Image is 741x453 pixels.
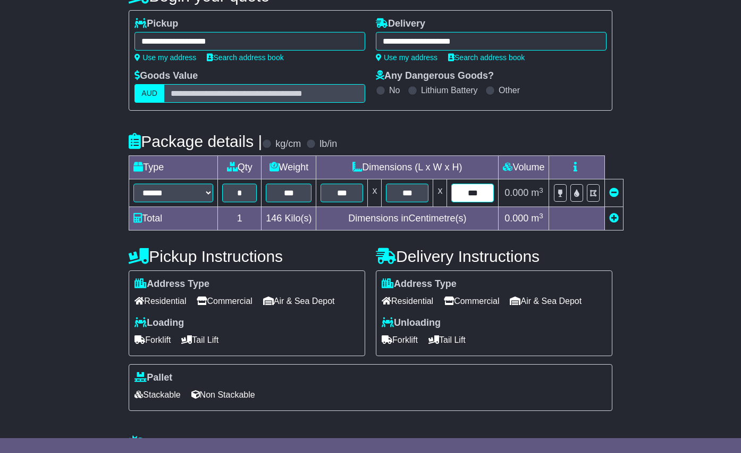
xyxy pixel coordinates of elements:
[134,53,196,62] a: Use my address
[266,213,282,224] span: 146
[609,213,619,224] a: Add new item
[197,293,252,309] span: Commercial
[382,293,433,309] span: Residential
[262,156,316,179] td: Weight
[539,186,543,194] sup: 3
[448,53,525,62] a: Search address book
[376,70,494,82] label: Any Dangerous Goods?
[319,138,337,150] label: lb/in
[389,85,400,95] label: No
[421,85,478,95] label: Lithium Battery
[134,332,171,348] span: Forklift
[275,138,301,150] label: kg/cm
[504,213,528,224] span: 0.000
[181,332,218,348] span: Tail Lift
[504,187,528,198] span: 0.000
[263,293,335,309] span: Air & Sea Depot
[609,187,619,198] a: Remove this item
[129,133,262,150] h4: Package details |
[134,386,180,403] span: Stackable
[428,332,466,348] span: Tail Lift
[382,332,418,348] span: Forklift
[207,53,283,62] a: Search address book
[134,317,184,329] label: Loading
[262,207,316,230] td: Kilo(s)
[376,248,612,265] h4: Delivery Instructions
[499,156,549,179] td: Volume
[316,156,499,179] td: Dimensions (L x W x H)
[444,293,499,309] span: Commercial
[129,207,218,230] td: Total
[368,179,382,207] td: x
[376,53,437,62] a: Use my address
[539,212,543,220] sup: 3
[382,317,441,329] label: Unloading
[531,187,543,198] span: m
[499,85,520,95] label: Other
[134,372,172,384] label: Pallet
[382,278,457,290] label: Address Type
[129,156,218,179] td: Type
[129,248,365,265] h4: Pickup Instructions
[510,293,582,309] span: Air & Sea Depot
[531,213,543,224] span: m
[134,293,186,309] span: Residential
[191,386,255,403] span: Non Stackable
[218,156,262,179] td: Qty
[433,179,447,207] td: x
[129,435,612,452] h4: Warranty & Insurance
[134,278,209,290] label: Address Type
[376,18,425,30] label: Delivery
[134,70,198,82] label: Goods Value
[218,207,262,230] td: 1
[134,18,178,30] label: Pickup
[316,207,499,230] td: Dimensions in Centimetre(s)
[134,84,164,103] label: AUD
